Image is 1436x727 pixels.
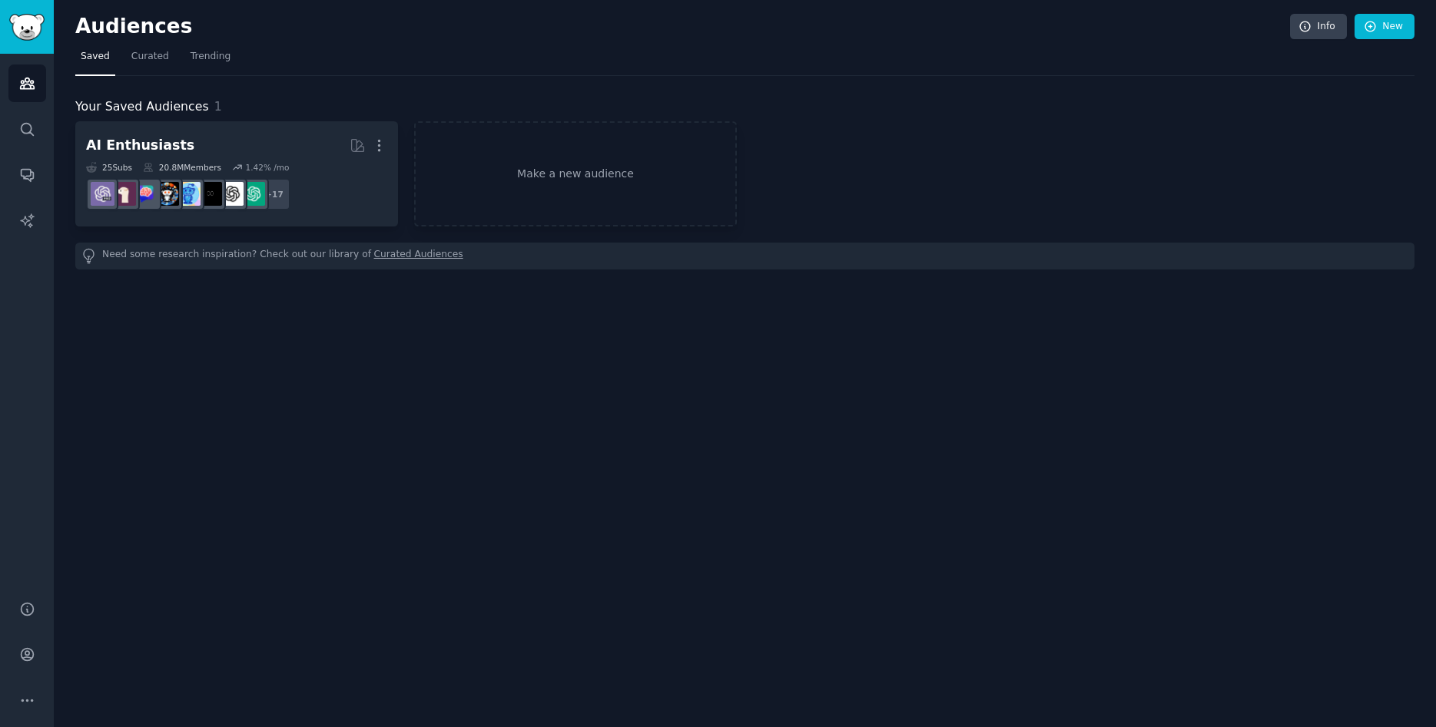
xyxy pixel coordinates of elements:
img: GummySearch logo [9,14,45,41]
img: ChatGPTPromptGenius [134,182,158,206]
div: 25 Sub s [86,162,132,173]
span: Trending [191,50,230,64]
div: Need some research inspiration? Check out our library of [75,243,1414,269]
a: Trending [185,45,236,76]
a: Info [1290,14,1347,40]
img: ChatGPTPro [91,182,114,206]
span: 1 [214,99,222,114]
span: Curated [131,50,169,64]
img: OpenAI [220,182,244,206]
a: Saved [75,45,115,76]
a: Curated Audiences [374,248,463,264]
div: AI Enthusiasts [86,136,194,155]
a: New [1355,14,1414,40]
a: AI Enthusiasts25Subs20.8MMembers1.42% /mo+17ChatGPTOpenAIArtificialInteligenceartificialaiArtChat... [75,121,398,226]
img: LocalLLaMA [112,182,136,206]
div: 1.42 % /mo [245,162,289,173]
div: + 17 [258,178,290,210]
span: Your Saved Audiences [75,97,209,117]
div: 20.8M Members [143,162,221,173]
a: Make a new audience [414,121,737,226]
img: artificial [177,182,201,206]
img: aiArt [155,182,179,206]
span: Saved [81,50,110,64]
img: ChatGPT [241,182,265,206]
img: ArtificialInteligence [198,182,222,206]
h2: Audiences [75,15,1290,39]
a: Curated [126,45,174,76]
